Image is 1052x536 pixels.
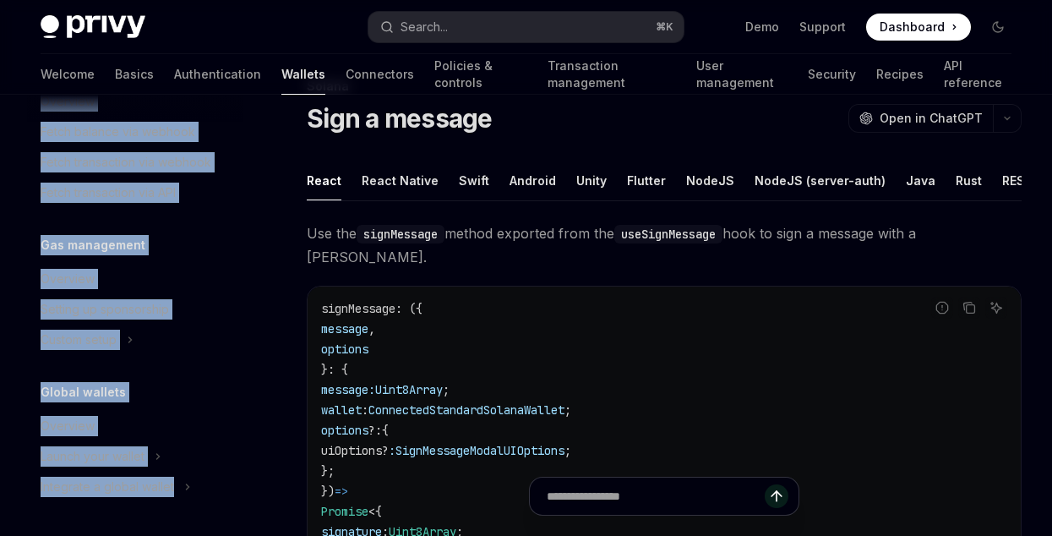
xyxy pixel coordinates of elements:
[627,161,666,200] div: Flutter
[906,161,935,200] div: Java
[443,382,450,397] span: ;
[368,321,375,336] span: ,
[307,103,493,134] h1: Sign a message
[576,161,607,200] div: Unity
[27,178,243,208] a: Fetch transaction via API
[321,402,362,418] span: wallet
[866,14,971,41] a: Dashboard
[357,225,444,243] code: signMessage
[564,402,571,418] span: ;
[614,225,722,243] code: useSignMessage
[321,321,368,336] span: message
[375,382,443,397] span: Uint8Array
[27,294,243,325] a: Setting up sponsorship
[876,54,924,95] a: Recipes
[368,12,683,42] button: Open search
[321,443,389,458] span: uiOptions?
[656,20,673,34] span: ⌘ K
[944,54,1011,95] a: API reference
[27,325,243,355] button: Toggle Custom setup section
[510,161,556,200] div: Android
[799,19,846,36] a: Support
[382,423,389,438] span: {
[368,423,382,438] span: ?:
[307,161,341,200] div: React
[389,443,395,458] span: :
[41,446,144,467] div: Launch your wallet
[547,478,765,515] input: Ask a question...
[848,104,993,133] button: Open in ChatGPT
[321,362,348,377] span: }: {
[281,54,325,95] a: Wallets
[686,161,734,200] div: NodeJS
[115,54,154,95] a: Basics
[41,269,95,289] div: Overview
[321,382,375,397] span: message:
[41,382,126,402] h5: Global wallets
[41,15,145,39] img: dark logo
[27,117,243,147] a: Fetch balance via webhook
[434,54,527,95] a: Policies & controls
[958,297,980,319] button: Copy the contents from the code block
[459,161,489,200] div: Swift
[395,301,422,316] span: : ({
[395,443,564,458] span: SignMessageModalUIOptions
[321,342,368,357] span: options
[765,484,788,508] button: Send message
[808,54,856,95] a: Security
[368,402,564,418] span: ConnectedStandardSolanaWallet
[321,423,368,438] span: options
[931,297,953,319] button: Report incorrect code
[27,411,243,441] a: Overview
[880,110,983,127] span: Open in ChatGPT
[41,330,117,350] div: Custom setup
[27,264,243,294] a: Overview
[696,54,788,95] a: User management
[27,472,243,502] button: Toggle Integrate a global wallet section
[321,301,395,316] span: signMessage
[984,14,1011,41] button: Toggle dark mode
[548,54,676,95] a: Transaction management
[362,161,439,200] div: React Native
[41,152,211,172] div: Fetch transaction via webhook
[27,147,243,178] a: Fetch transaction via webhook
[362,402,368,418] span: :
[346,54,414,95] a: Connectors
[41,122,195,142] div: Fetch balance via webhook
[41,183,176,203] div: Fetch transaction via API
[401,17,448,37] div: Search...
[985,297,1007,319] button: Ask AI
[307,222,1022,269] span: Use the method exported from the hook to sign a message with a [PERSON_NAME].
[41,299,169,320] div: Setting up sponsorship
[41,477,174,497] div: Integrate a global wallet
[41,235,145,255] h5: Gas management
[321,463,335,479] span: };
[564,443,571,458] span: ;
[174,54,261,95] a: Authentication
[41,416,95,436] div: Overview
[755,161,886,200] div: NodeJS (server-auth)
[27,441,243,472] button: Toggle Launch your wallet section
[956,161,982,200] div: Rust
[41,54,95,95] a: Welcome
[880,19,945,36] span: Dashboard
[745,19,779,36] a: Demo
